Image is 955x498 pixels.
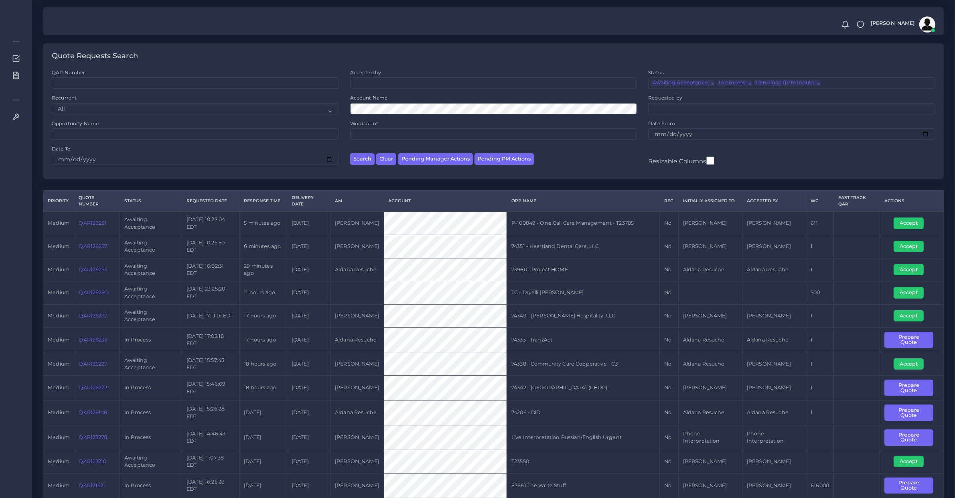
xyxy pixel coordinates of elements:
[287,235,330,258] td: [DATE]
[648,94,682,101] label: Requested by
[648,69,664,76] label: Status
[894,358,924,370] button: Accept
[330,450,383,473] td: [PERSON_NAME]
[806,327,834,352] td: 1
[894,266,929,272] a: Accept
[120,376,182,400] td: In Process
[239,352,287,376] td: 18 hours ago
[120,258,182,281] td: Awaiting Acceptance
[120,304,182,327] td: Awaiting Acceptance
[678,191,742,211] th: Initially Assigned to
[287,376,330,400] td: [DATE]
[239,281,287,305] td: 11 hours ago
[239,400,287,425] td: [DATE]
[507,376,659,400] td: 74342 - [GEOGRAPHIC_DATA] (CHOP)
[660,352,678,376] td: No
[239,211,287,235] td: 5 minutes ago
[287,327,330,352] td: [DATE]
[507,352,659,376] td: 74338 - Community Care Cooperative - C3
[660,473,678,498] td: No
[239,376,287,400] td: 18 hours ago
[48,409,69,415] span: medium
[120,281,182,305] td: Awaiting Acceptance
[239,191,287,211] th: Response Time
[742,235,806,258] td: [PERSON_NAME]
[806,211,834,235] td: 611
[867,16,938,33] a: [PERSON_NAME]avatar
[678,327,742,352] td: Aldana Resuche
[660,281,678,305] td: No
[182,376,239,400] td: [DATE] 15:46:09 EDT
[660,304,678,327] td: No
[806,281,834,305] td: 500
[287,281,330,305] td: [DATE]
[678,235,742,258] td: [PERSON_NAME]
[806,400,834,425] td: 1
[287,450,330,473] td: [DATE]
[894,220,929,226] a: Accept
[678,258,742,281] td: Aldana Resuche
[120,450,182,473] td: Awaiting Acceptance
[239,473,287,498] td: [DATE]
[894,310,924,321] button: Accept
[660,211,678,235] td: No
[384,191,507,211] th: Account
[919,16,935,33] img: avatar
[330,258,383,281] td: Aldana Resuche
[894,241,924,252] button: Accept
[507,425,659,450] td: Live Interpretation Russian/English Urgent
[806,304,834,327] td: 1
[182,425,239,450] td: [DATE] 14:46:43 EDT
[350,69,381,76] label: Accepted by
[48,313,69,319] span: medium
[660,376,678,400] td: No
[884,434,939,440] a: Prepare Quote
[742,304,806,327] td: [PERSON_NAME]
[648,120,675,127] label: Date From
[660,400,678,425] td: No
[706,156,714,166] input: Resizable Columns
[120,473,182,498] td: In Process
[507,191,659,211] th: Opp Name
[660,191,678,211] th: REC
[182,304,239,327] td: [DATE] 17:11:01 EDT
[52,94,77,101] label: Recurrent
[660,450,678,473] td: No
[52,52,138,61] h4: Quote Requests Search
[287,304,330,327] td: [DATE]
[350,120,378,127] label: Wordcount
[48,361,69,367] span: medium
[742,211,806,235] td: [PERSON_NAME]
[48,266,69,272] span: medium
[884,429,933,446] button: Prepare Quote
[742,400,806,425] td: Aldana Resuche
[507,400,659,425] td: 74206 - DiD
[79,384,107,390] a: QAR126222
[48,434,69,440] span: medium
[182,235,239,258] td: [DATE] 10:25:50 EDT
[884,409,939,415] a: Prepare Quote
[182,450,239,473] td: [DATE] 11:07:38 EDT
[79,220,106,226] a: QAR126251
[507,327,659,352] td: 74333 - TranzAct
[287,258,330,281] td: [DATE]
[884,384,939,390] a: Prepare Quote
[79,313,107,319] a: QAR126237
[120,327,182,352] td: In Process
[660,425,678,450] td: No
[742,425,806,450] td: Phone Interpretation
[330,304,383,327] td: [PERSON_NAME]
[48,384,69,390] span: medium
[52,145,71,152] label: Date To
[239,258,287,281] td: 29 minutes ago
[330,327,383,352] td: Aldana Resuche
[884,332,933,348] button: Prepare Quote
[79,266,107,272] a: QAR126255
[120,425,182,450] td: In Process
[660,258,678,281] td: No
[287,211,330,235] td: [DATE]
[884,380,933,396] button: Prepare Quote
[330,425,383,450] td: [PERSON_NAME]
[330,352,383,376] td: [PERSON_NAME]
[120,191,182,211] th: Status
